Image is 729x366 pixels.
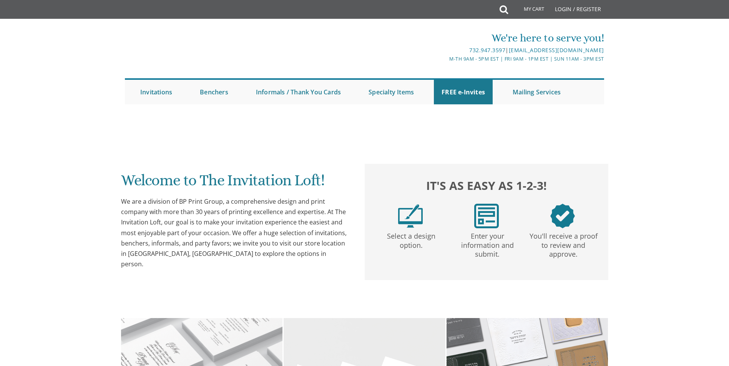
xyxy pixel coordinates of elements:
[469,46,505,54] a: 732.947.3597
[192,80,236,104] a: Benchers
[133,80,180,104] a: Invitations
[372,177,601,194] h2: It's as easy as 1-2-3!
[285,55,604,63] div: M-Th 9am - 5pm EST | Fri 9am - 1pm EST | Sun 11am - 3pm EST
[509,46,604,54] a: [EMAIL_ADDRESS][DOMAIN_NAME]
[507,1,550,20] a: My Cart
[505,80,568,104] a: Mailing Services
[285,46,604,55] div: |
[285,30,604,46] div: We're here to serve you!
[434,80,493,104] a: FREE e-Invites
[398,204,423,228] img: step1.png
[361,80,422,104] a: Specialty Items
[121,196,349,269] div: We are a division of BP Print Group, a comprehensive design and print company with more than 30 y...
[527,228,600,259] p: You'll receive a proof to review and approve.
[248,80,349,104] a: Informals / Thank You Cards
[474,204,499,228] img: step2.png
[375,228,448,250] p: Select a design option.
[121,172,349,195] h1: Welcome to The Invitation Loft!
[550,204,575,228] img: step3.png
[451,228,524,259] p: Enter your information and submit.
